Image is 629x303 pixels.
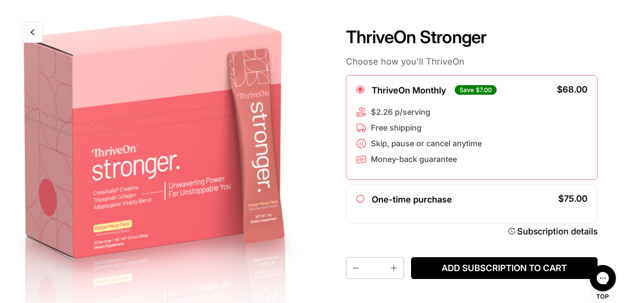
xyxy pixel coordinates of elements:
[386,258,404,279] button: Increase quantity
[585,262,620,294] iframe: Gorgias live chat messenger
[517,226,598,237] div: Subscription details
[596,293,609,301] span: Top
[455,85,497,95] div: Save $7.00
[557,85,588,94] div: $68.00
[356,154,482,165] li: Money-back guarantee
[356,138,482,149] li: Skip, pause or cancel anytime
[346,27,598,48] h1: ThriveOn Stronger
[356,107,482,117] li: $2.26 p/serving
[411,257,598,279] button: Add subscription to cart
[418,263,591,274] span: Add subscription to cart
[558,194,588,203] div: $75.00
[372,194,452,205] label: One-time purchase
[356,123,482,133] li: Free shipping
[346,258,364,279] button: Decrease quantity
[372,85,446,96] label: ThriveOn Monthly
[346,56,598,67] p: Choose how you'll ThriveOn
